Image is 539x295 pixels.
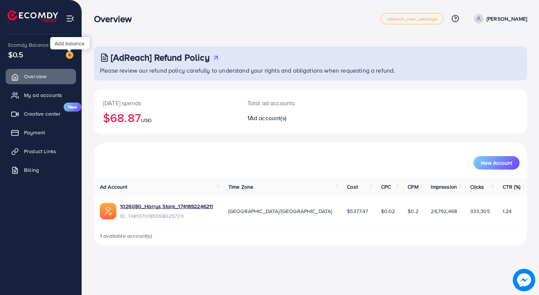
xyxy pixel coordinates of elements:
[431,207,457,215] span: 26,792,468
[408,183,418,191] span: CPM
[431,183,457,191] span: Impression
[470,207,490,215] span: 333,305
[100,183,128,191] span: Ad Account
[100,232,152,240] span: 1 available account(s)
[503,207,512,215] span: 1.24
[6,106,76,121] a: Creative centerNew
[7,10,58,22] img: logo
[24,110,61,118] span: Creative center
[381,13,444,24] a: adreach_new_package
[6,69,76,84] a: Overview
[347,207,368,215] span: $5377.47
[24,91,62,99] span: My ad accounts
[487,14,527,23] p: [PERSON_NAME]
[503,183,520,191] span: CTR (%)
[381,207,395,215] span: $0.02
[24,166,39,174] span: Billing
[6,162,76,177] a: Billing
[387,16,437,21] span: adreach_new_package
[64,103,82,112] span: New
[66,14,74,23] img: menu
[100,66,523,75] p: Please review our refund policy carefully to understand your rights and obligations when requesti...
[111,52,210,63] h3: [AdReach] Refund Policy
[120,212,213,220] span: ID: 7481370185598025729
[103,98,229,107] p: [DATE] spends
[141,116,152,124] span: USD
[6,88,76,103] a: My ad accounts
[471,14,527,24] a: [PERSON_NAME]
[247,115,338,122] h2: 1
[94,13,138,24] h3: Overview
[6,125,76,140] a: Payment
[250,114,286,122] span: Ad account(s)
[103,110,229,125] h2: $68.87
[470,183,484,191] span: Clicks
[8,41,49,49] span: Ecomdy Balance
[514,270,535,291] img: image
[24,129,45,136] span: Payment
[50,37,89,49] div: Add balance
[481,160,512,165] span: New Account
[120,203,213,210] a: 1026080_Harrys Store_1741892246211
[228,183,253,191] span: Time Zone
[8,49,24,60] span: $0.5
[228,207,332,215] span: [GEOGRAPHIC_DATA]/[GEOGRAPHIC_DATA]
[24,73,46,80] span: Overview
[66,51,73,59] img: image
[24,147,56,155] span: Product Links
[100,203,116,219] img: ic-ads-acc.e4c84228.svg
[408,207,418,215] span: $0.2
[347,183,358,191] span: Cost
[6,144,76,159] a: Product Links
[247,98,338,107] p: Total ad accounts
[381,183,391,191] span: CPC
[473,156,520,170] button: New Account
